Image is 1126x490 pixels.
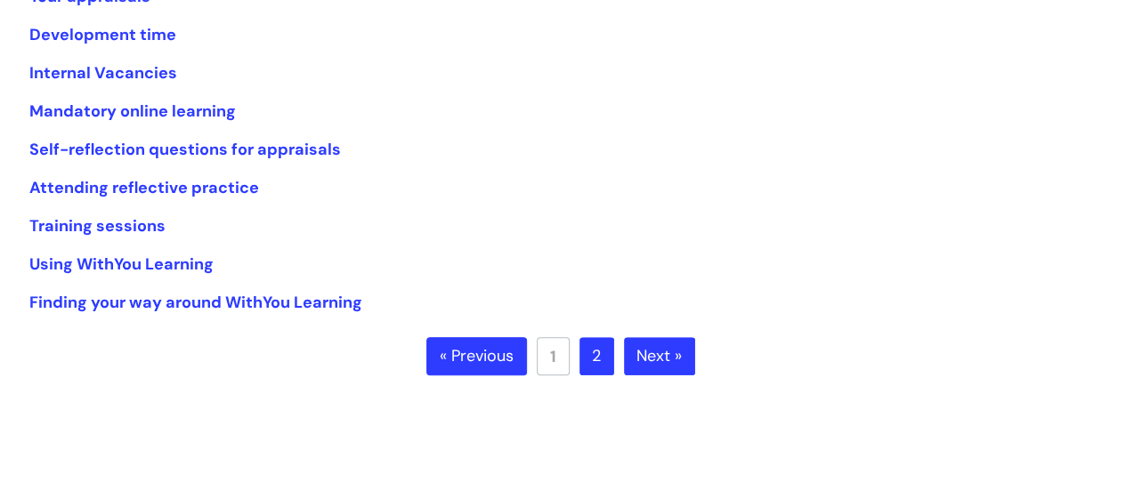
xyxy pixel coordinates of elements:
a: Mandatory online learning [29,100,236,122]
a: Training sessions [29,215,166,237]
a: Self-reflection questions for appraisals [29,139,341,160]
a: Finding your way around WithYou Learning [29,292,362,313]
a: 1 [537,337,570,375]
a: Next » [624,337,695,376]
a: Internal Vacancies [29,62,177,84]
a: Using WithYou Learning [29,253,214,275]
a: Development time [29,24,176,45]
a: Attending reflective practice [29,177,259,198]
a: « Previous [426,337,527,376]
a: 2 [579,337,614,376]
